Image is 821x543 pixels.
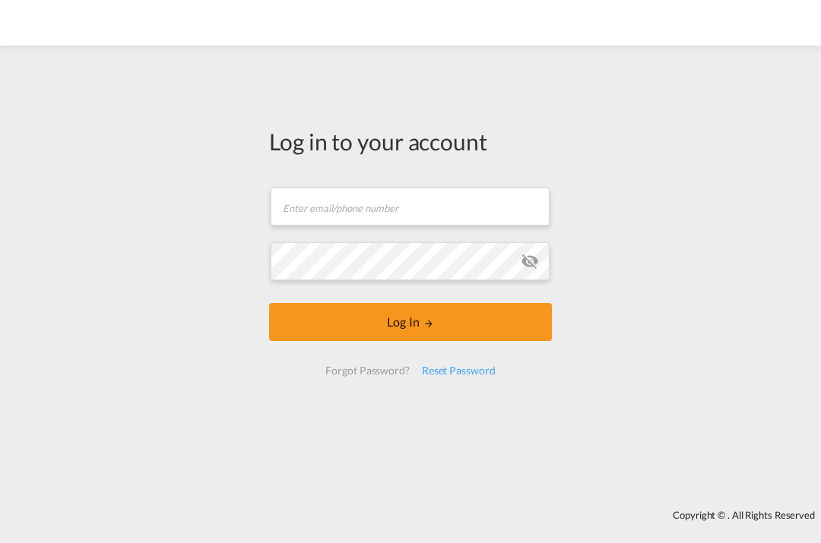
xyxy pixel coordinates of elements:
div: Forgot Password? [319,357,415,384]
div: Log in to your account [269,125,552,157]
div: Reset Password [416,357,502,384]
button: LOGIN [269,303,552,341]
input: Enter email/phone number [271,188,550,226]
md-icon: icon-eye-off [521,252,539,270]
